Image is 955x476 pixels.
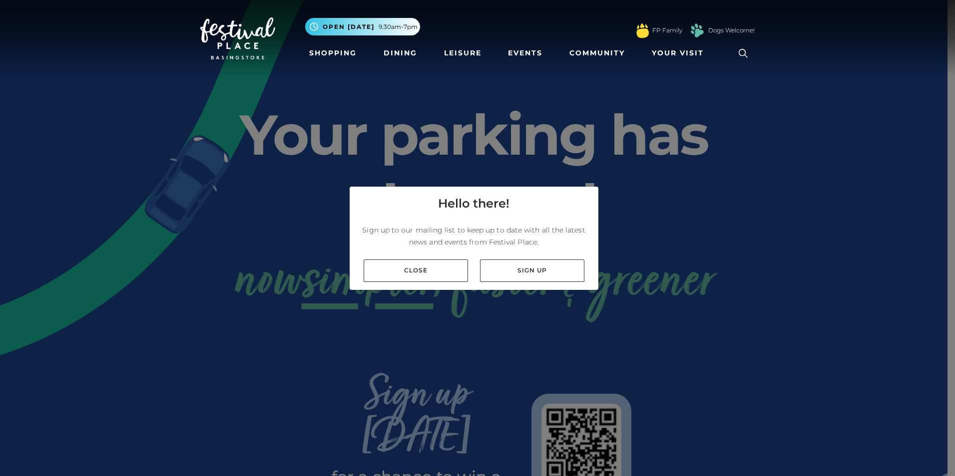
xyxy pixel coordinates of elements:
a: Shopping [305,44,361,62]
a: Dining [380,44,421,62]
a: Dogs Welcome! [708,26,755,35]
a: Community [565,44,629,62]
a: Sign up [480,259,584,282]
a: Events [504,44,546,62]
a: Leisure [440,44,485,62]
button: Open [DATE] 9.30am-7pm [305,18,420,35]
img: Festival Place Logo [200,17,275,59]
a: Close [364,259,468,282]
p: Sign up to our mailing list to keep up to date with all the latest news and events from Festival ... [358,224,590,248]
span: 9.30am-7pm [379,22,418,31]
a: Your Visit [648,44,713,62]
h4: Hello there! [438,195,509,213]
span: Your Visit [652,48,704,58]
a: FP Family [652,26,682,35]
span: Open [DATE] [323,22,375,31]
